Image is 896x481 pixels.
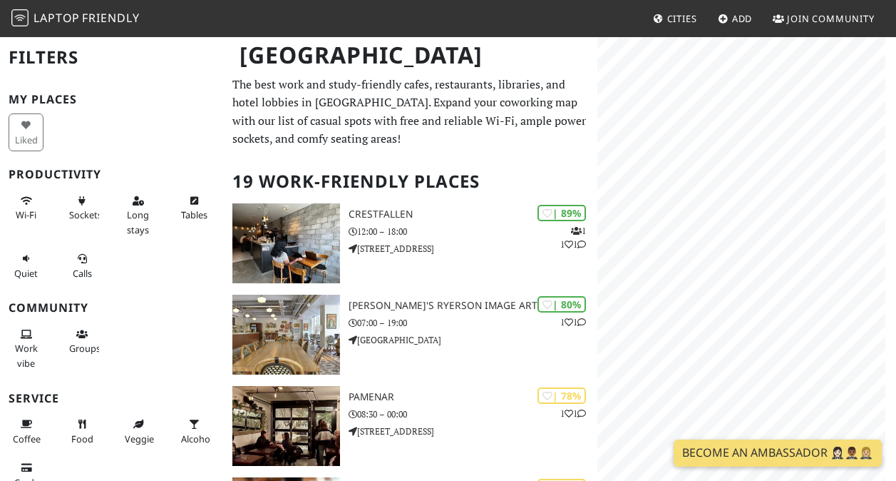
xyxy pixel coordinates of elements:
p: [STREET_ADDRESS] [349,425,597,438]
h3: Pamenar [349,391,597,403]
h3: My Places [9,93,215,106]
span: Friendly [82,10,139,26]
span: Long stays [127,208,149,236]
button: Quiet [9,247,43,285]
div: | 80% [537,296,586,313]
a: LaptopFriendly LaptopFriendly [11,6,140,31]
span: Group tables [69,342,101,355]
a: Become an Ambassador 🤵🏻‍♀️🤵🏾‍♂️🤵🏼‍♀️ [674,440,882,467]
a: Crestfallen | 89% 111 Crestfallen 12:00 – 18:00 [STREET_ADDRESS] [224,203,597,283]
div: | 78% [537,388,586,404]
p: The best work and study-friendly cafes, restaurants, libraries, and hotel lobbies in [GEOGRAPHIC_... [232,76,589,148]
p: 08:30 – 00:00 [349,407,597,421]
button: Sockets [65,189,100,227]
button: Tables [177,189,212,227]
button: Wi-Fi [9,189,43,227]
h2: Filters [9,36,215,79]
button: Work vibe [9,323,43,375]
p: [STREET_ADDRESS] [349,242,597,255]
img: LaptopFriendly [11,9,29,26]
h1: [GEOGRAPHIC_DATA] [228,36,594,75]
button: Veggie [120,412,155,450]
div: | 89% [537,205,586,221]
span: Add [732,12,753,25]
h3: Crestfallen [349,208,597,221]
img: Crestfallen [232,203,340,283]
button: Alcohol [177,412,212,450]
a: Join Community [767,6,880,31]
p: 1 1 [560,315,586,329]
span: Stable Wi-Fi [16,208,36,221]
a: Pamenar | 78% 11 Pamenar 08:30 – 00:00 [STREET_ADDRESS] [224,386,597,466]
p: 1 1 [560,407,586,420]
span: Veggie [125,432,154,445]
h3: [PERSON_NAME]'s Ryerson Image Arts [349,300,597,312]
span: Coffee [13,432,41,445]
button: Food [65,412,100,450]
span: Quiet [14,267,38,280]
img: Pamenar [232,386,340,466]
a: Balzac's Ryerson Image Arts | 80% 11 [PERSON_NAME]'s Ryerson Image Arts 07:00 – 19:00 [GEOGRAPHIC... [224,295,597,375]
p: 1 1 1 [560,224,586,251]
h2: 19 Work-Friendly Places [232,160,589,203]
button: Groups [65,323,100,360]
button: Coffee [9,412,43,450]
span: People working [15,342,38,369]
span: Video/audio calls [73,267,92,280]
span: Power sockets [69,208,102,221]
span: Join Community [787,12,875,25]
p: 07:00 – 19:00 [349,316,597,330]
span: Laptop [34,10,80,26]
h3: Service [9,392,215,405]
p: [GEOGRAPHIC_DATA] [349,333,597,347]
h3: Productivity [9,168,215,181]
span: Work-friendly tables [181,208,207,221]
h3: Community [9,301,215,315]
a: Add [712,6,758,31]
span: Alcohol [181,432,212,445]
img: Balzac's Ryerson Image Arts [232,295,340,375]
span: Cities [667,12,697,25]
button: Long stays [120,189,155,241]
button: Calls [65,247,100,285]
p: 12:00 – 18:00 [349,225,597,238]
a: Cities [647,6,703,31]
span: Food [71,432,93,445]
